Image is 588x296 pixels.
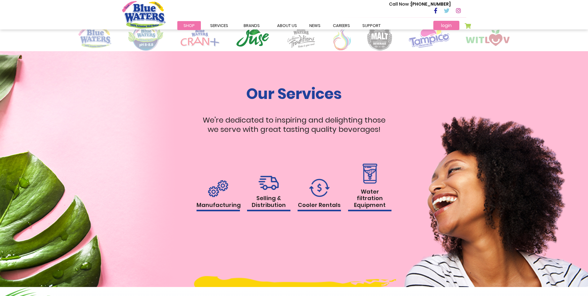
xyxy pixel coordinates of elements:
[409,28,449,48] img: logo
[298,202,341,212] h1: Cooler Rentals
[122,1,166,28] a: store logo
[78,27,111,48] img: logo
[466,30,510,46] img: logo
[367,25,392,51] img: logo
[247,176,290,211] a: Selling & Distribution
[128,24,164,51] img: logo
[197,115,392,134] p: We're dedicated to inspiring and delighting those we serve with great tasting quality beverages!
[197,180,240,212] a: Manufacturing
[309,179,329,197] img: rental
[247,195,290,211] h1: Selling & Distribution
[197,202,240,212] h1: Manufacturing
[271,21,303,30] a: about us
[348,188,391,212] h1: Water filtration Equipment
[180,29,219,47] img: logo
[197,85,392,103] h1: Our Services
[333,25,351,50] img: logo
[433,21,459,30] a: login
[361,164,379,184] img: rental
[348,164,391,212] a: Water filtration Equipment
[389,1,451,7] p: [PHONE_NUMBER]
[286,27,317,48] img: logo
[244,23,260,29] span: Brands
[208,180,228,197] img: rental
[259,176,279,190] img: rental
[236,29,269,47] img: logo
[298,179,341,212] a: Cooler Rentals
[210,23,228,29] span: Services
[389,1,411,7] span: Call Now :
[303,21,327,30] a: News
[327,21,356,30] a: careers
[183,23,195,29] span: Shop
[356,21,387,30] a: support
